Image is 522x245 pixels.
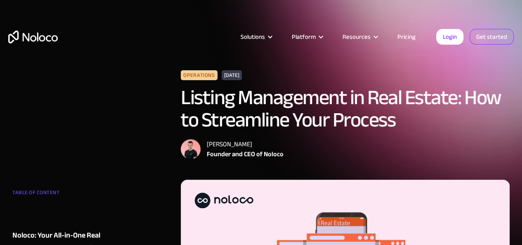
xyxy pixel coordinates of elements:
div: [PERSON_NAME] [207,139,283,149]
div: Platform [292,31,316,42]
div: TABLE OF CONTENT [12,186,111,203]
div: Solutions [230,31,281,42]
div: Solutions [241,31,265,42]
div: Resources [342,31,371,42]
a: home [8,31,58,43]
a: Login [436,29,463,45]
h1: Listing Management in Real Estate: How to Streamline Your Process [181,86,510,131]
a: Pricing [387,31,426,42]
a: Get started [470,29,514,45]
div: Founder and CEO of Noloco [207,149,283,159]
div: Platform [281,31,332,42]
div: Resources [332,31,387,42]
